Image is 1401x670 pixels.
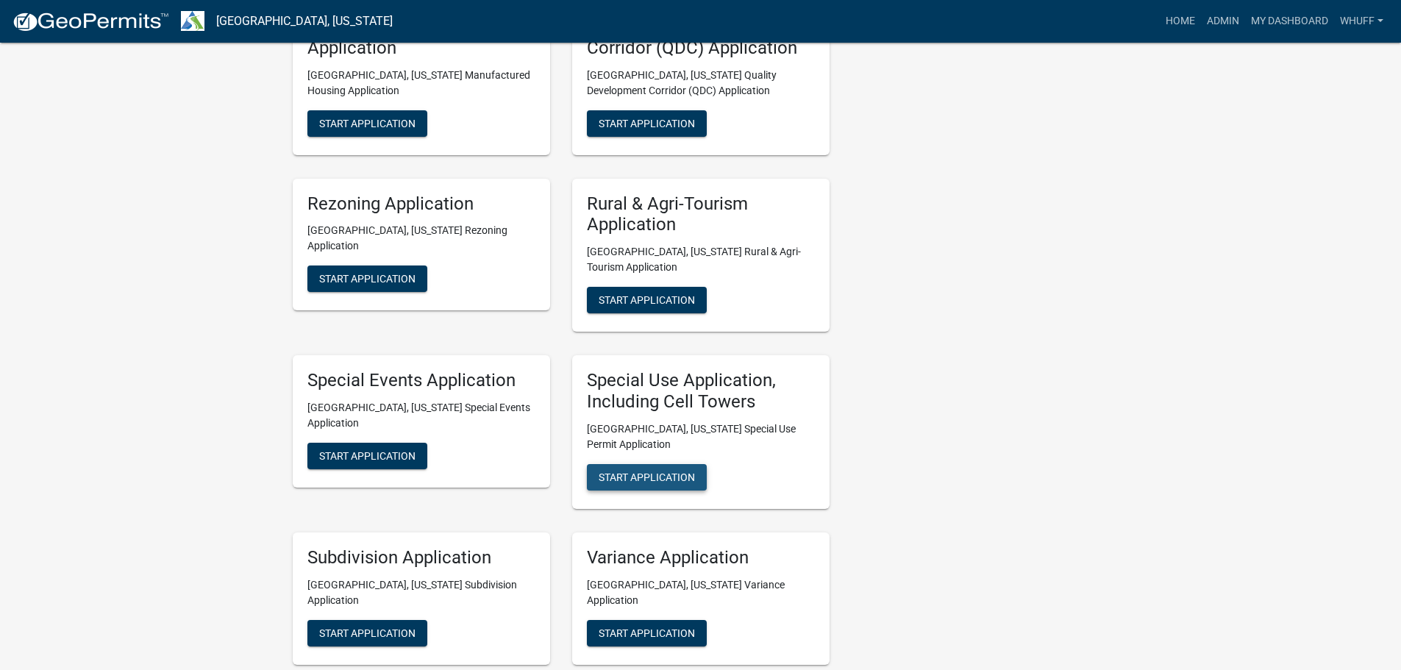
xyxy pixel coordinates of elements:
[587,547,815,569] h5: Variance Application
[1334,7,1389,35] a: whuff
[587,577,815,608] p: [GEOGRAPHIC_DATA], [US_STATE] Variance Application
[319,627,416,638] span: Start Application
[307,193,535,215] h5: Rezoning Application
[587,244,815,275] p: [GEOGRAPHIC_DATA], [US_STATE] Rural & Agri-Tourism Application
[587,464,707,491] button: Start Application
[1201,7,1245,35] a: Admin
[587,620,707,646] button: Start Application
[319,117,416,129] span: Start Application
[307,265,427,292] button: Start Application
[319,273,416,285] span: Start Application
[587,370,815,413] h5: Special Use Application, Including Cell Towers
[307,443,427,469] button: Start Application
[599,627,695,638] span: Start Application
[307,68,535,99] p: [GEOGRAPHIC_DATA], [US_STATE] Manufactured Housing Application
[1160,7,1201,35] a: Home
[587,68,815,99] p: [GEOGRAPHIC_DATA], [US_STATE] Quality Development Corridor (QDC) Application
[307,223,535,254] p: [GEOGRAPHIC_DATA], [US_STATE] Rezoning Application
[587,287,707,313] button: Start Application
[587,193,815,236] h5: Rural & Agri-Tourism Application
[307,400,535,431] p: [GEOGRAPHIC_DATA], [US_STATE] Special Events Application
[216,9,393,34] a: [GEOGRAPHIC_DATA], [US_STATE]
[307,370,535,391] h5: Special Events Application
[599,471,695,482] span: Start Application
[587,421,815,452] p: [GEOGRAPHIC_DATA], [US_STATE] Special Use Permit Application
[307,577,535,608] p: [GEOGRAPHIC_DATA], [US_STATE] Subdivision Application
[307,110,427,137] button: Start Application
[181,11,204,31] img: Troup County, Georgia
[599,117,695,129] span: Start Application
[599,294,695,306] span: Start Application
[587,110,707,137] button: Start Application
[1245,7,1334,35] a: My Dashboard
[307,547,535,569] h5: Subdivision Application
[319,450,416,462] span: Start Application
[307,620,427,646] button: Start Application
